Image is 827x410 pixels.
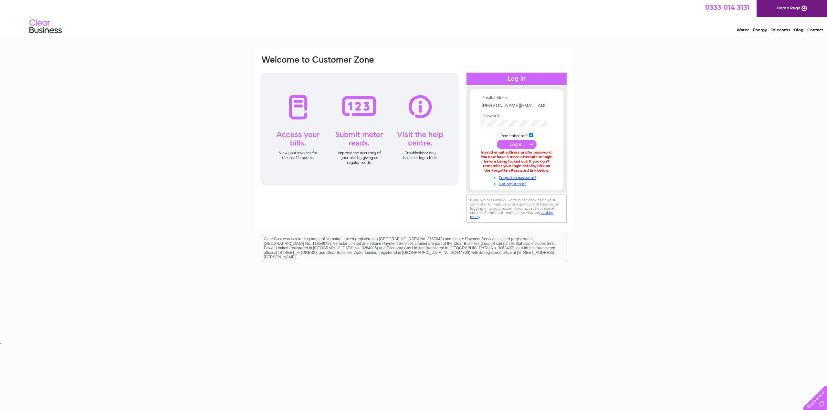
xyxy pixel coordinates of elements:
[479,132,554,138] td: Remember me?
[479,96,554,100] th: Email Address:
[753,27,767,32] a: Energy
[479,114,554,118] th: Password:
[737,27,749,32] a: Water
[497,140,537,149] input: Submit
[466,195,567,223] div: Clear Business would like to place cookies on your computer to improve your experience of the sit...
[481,174,554,180] a: Forgotten password?
[481,180,554,186] a: Not registered?
[794,27,803,32] a: Blog
[705,3,750,11] a: 0333 014 3131
[29,17,62,36] img: logo.png
[470,210,553,219] a: cookies policy
[481,150,552,173] div: Invalid email address and/or password. You now have 3 more attempts to login before being locked ...
[261,4,567,31] div: Clear Business is a trading name of Verastar Limited (registered in [GEOGRAPHIC_DATA] No. 3667643...
[771,27,790,32] a: Telecoms
[807,27,823,32] a: Contact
